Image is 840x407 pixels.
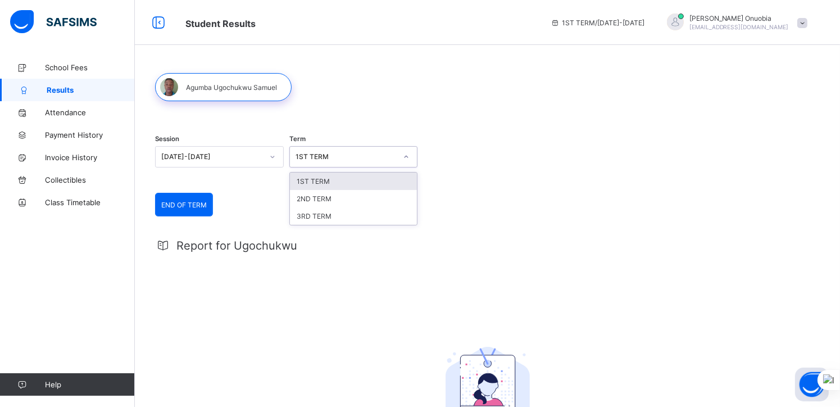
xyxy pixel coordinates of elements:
[45,130,135,139] span: Payment History
[161,201,207,209] span: END OF TERM
[290,173,417,190] div: 1ST TERM
[289,135,306,143] span: Term
[45,108,135,117] span: Attendance
[10,10,97,34] img: safsims
[551,19,644,27] span: session/term information
[45,198,135,207] span: Class Timetable
[47,85,135,94] span: Results
[689,24,789,30] span: [EMAIL_ADDRESS][DOMAIN_NAME]
[296,153,397,161] div: 1ST TERM
[176,239,297,252] span: Report for Ugochukwu
[290,190,417,207] div: 2ND TERM
[45,153,135,162] span: Invoice History
[45,175,135,184] span: Collectibles
[155,135,179,143] span: Session
[45,380,134,389] span: Help
[185,18,256,29] span: Student Results
[689,14,789,22] span: [PERSON_NAME] Onuobia
[161,153,263,161] div: [DATE]-[DATE]
[45,63,135,72] span: School Fees
[656,13,813,32] div: Mrs Ekeoma Onuobia
[795,368,829,401] button: Open asap
[290,207,417,225] div: 3RD TERM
